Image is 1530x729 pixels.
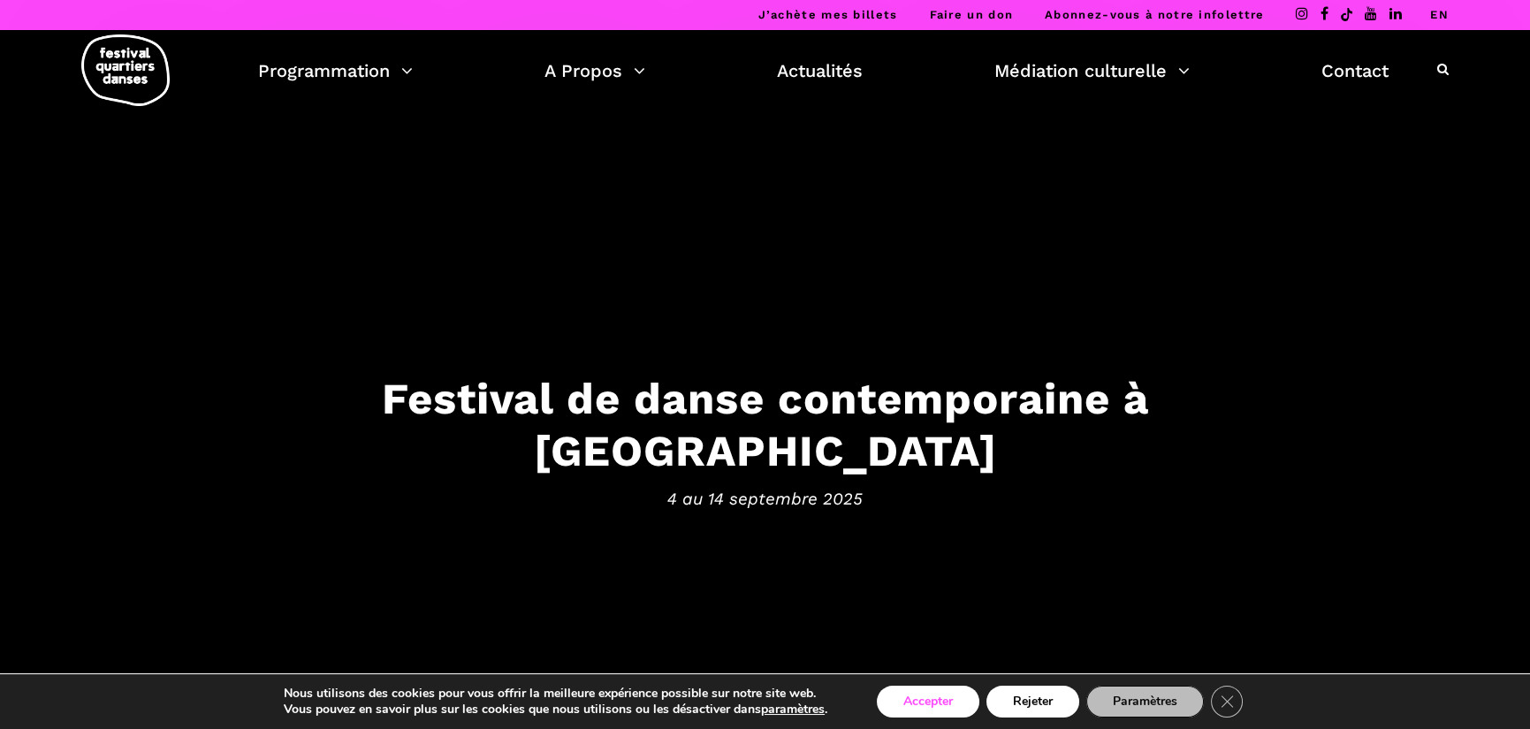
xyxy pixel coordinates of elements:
[217,486,1313,513] span: 4 au 14 septembre 2025
[929,8,1013,21] a: Faire un don
[777,56,863,86] a: Actualités
[1045,8,1264,21] a: Abonnez-vous à notre infolettre
[757,8,897,21] a: J’achète mes billets
[544,56,645,86] a: A Propos
[284,686,827,702] p: Nous utilisons des cookies pour vous offrir la meilleure expérience possible sur notre site web.
[761,702,825,718] button: paramètres
[1211,686,1243,718] button: Close GDPR Cookie Banner
[994,56,1190,86] a: Médiation culturelle
[284,702,827,718] p: Vous pouvez en savoir plus sur les cookies que nous utilisons ou les désactiver dans .
[1430,8,1449,21] a: EN
[217,373,1313,477] h3: Festival de danse contemporaine à [GEOGRAPHIC_DATA]
[81,34,170,106] img: logo-fqd-med
[877,686,979,718] button: Accepter
[1086,686,1204,718] button: Paramètres
[986,686,1079,718] button: Rejeter
[1321,56,1389,86] a: Contact
[258,56,413,86] a: Programmation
